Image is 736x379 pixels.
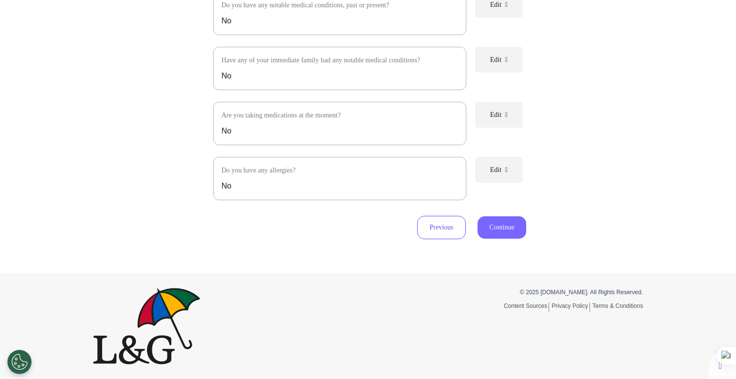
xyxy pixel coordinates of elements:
p: No [221,15,458,27]
button: Open Preferences [7,350,32,374]
button: Edit [475,47,523,73]
span: Edit [490,1,501,8]
img: Spectrum.Life logo [93,288,200,364]
span: Edit [490,111,501,118]
p: Do you have any allergies? [221,165,458,175]
button: Edit [475,102,523,128]
p: No [221,180,458,192]
p: © 2025 [DOMAIN_NAME]. All Rights Reserved. [375,288,643,297]
span: Edit [490,56,501,63]
span: Edit [490,166,501,173]
a: Terms & Conditions [592,303,643,309]
a: Content Sources [504,303,549,312]
button: Edit [475,157,523,183]
button: Previous [417,216,466,239]
p: Are you taking medications at the moment? [221,110,458,120]
button: Continue [478,216,526,239]
p: No [221,70,458,82]
p: Have any of your immediate family had any notable medical conditions? [221,55,458,65]
p: No [221,125,458,137]
a: Privacy Policy [552,303,590,312]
